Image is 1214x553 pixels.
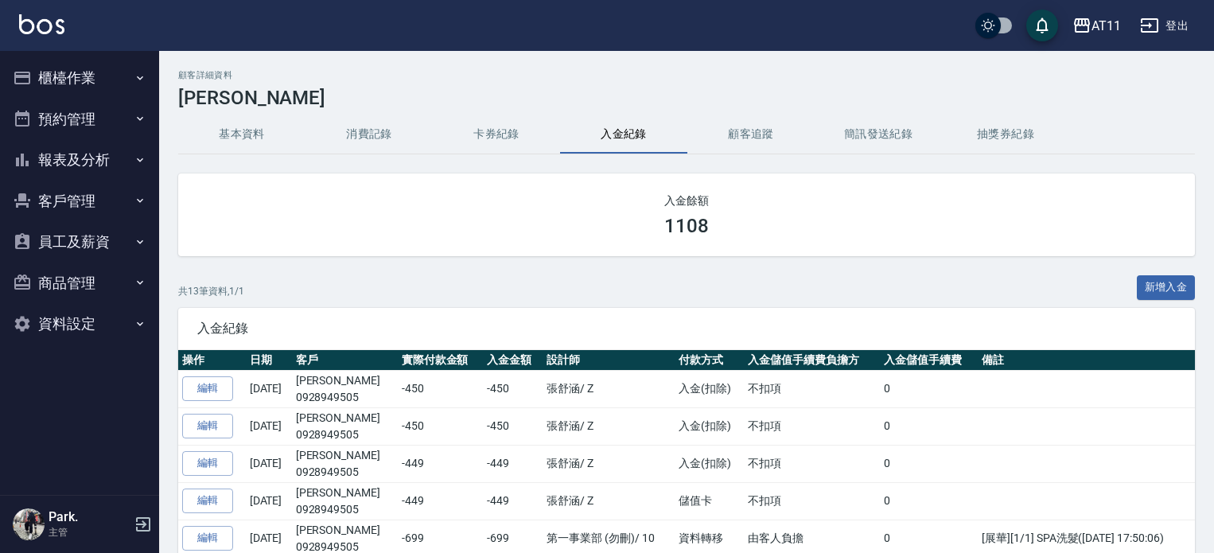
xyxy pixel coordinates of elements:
img: Person [13,508,45,540]
td: [DATE] [246,482,292,520]
th: 入金儲值手續費負擔方 [744,350,880,371]
div: AT11 [1091,16,1121,36]
td: 張舒涵 / Z [543,407,675,445]
p: 0928949505 [296,389,394,406]
button: 入金紀錄 [560,115,687,154]
th: 客戶 [292,350,398,371]
button: save [1026,10,1058,41]
img: Logo [19,14,64,34]
button: 商品管理 [6,263,153,304]
td: 入金(扣除) [675,370,744,407]
button: 卡券紀錄 [433,115,560,154]
td: 0 [880,445,978,482]
td: 0 [880,370,978,407]
td: 0 [880,407,978,445]
button: 抽獎券紀錄 [942,115,1069,154]
th: 日期 [246,350,292,371]
td: [PERSON_NAME] [292,482,398,520]
button: 簡訊發送紀錄 [815,115,942,154]
td: 不扣項 [744,407,880,445]
button: 報表及分析 [6,139,153,181]
a: 編輯 [182,451,233,476]
td: -449 [398,445,483,482]
button: 消費記錄 [305,115,433,154]
h2: 顧客詳細資料 [178,70,1195,80]
p: 0928949505 [296,501,394,518]
h5: Park. [49,509,130,525]
button: 資料設定 [6,303,153,345]
th: 操作 [178,350,246,371]
button: 新增入金 [1137,275,1196,300]
td: [DATE] [246,370,292,407]
td: 入金(扣除) [675,407,744,445]
th: 備註 [978,350,1195,371]
p: 主管 [49,525,130,539]
td: [DATE] [246,445,292,482]
h3: [PERSON_NAME] [178,87,1195,109]
button: 登出 [1134,11,1195,41]
td: [DATE] [246,407,292,445]
th: 實際付款金額 [398,350,483,371]
a: 編輯 [182,414,233,438]
h3: 1108 [664,215,709,237]
td: -449 [483,482,543,520]
button: 員工及薪資 [6,221,153,263]
td: [PERSON_NAME] [292,407,398,445]
td: [PERSON_NAME] [292,445,398,482]
td: 張舒涵 / Z [543,482,675,520]
td: -450 [398,370,483,407]
button: 基本資料 [178,115,305,154]
th: 設計師 [543,350,675,371]
button: 預約管理 [6,99,153,140]
td: 0 [880,482,978,520]
h2: 入金餘額 [197,193,1176,208]
p: 共 13 筆資料, 1 / 1 [178,284,244,298]
th: 付款方式 [675,350,744,371]
td: 儲值卡 [675,482,744,520]
td: 張舒涵 / Z [543,370,675,407]
a: 編輯 [182,376,233,401]
th: 入金儲值手續費 [880,350,978,371]
span: 入金紀錄 [197,321,1176,337]
button: 櫃檯作業 [6,57,153,99]
td: 不扣項 [744,445,880,482]
button: 顧客追蹤 [687,115,815,154]
td: -450 [398,407,483,445]
td: 不扣項 [744,482,880,520]
td: 張舒涵 / Z [543,445,675,482]
a: 編輯 [182,526,233,551]
td: [PERSON_NAME] [292,370,398,407]
td: 不扣項 [744,370,880,407]
td: -450 [483,370,543,407]
a: 編輯 [182,489,233,513]
p: 0928949505 [296,426,394,443]
button: AT11 [1066,10,1127,42]
td: -449 [483,445,543,482]
td: 入金(扣除) [675,445,744,482]
button: 客戶管理 [6,181,153,222]
p: 0928949505 [296,464,394,481]
th: 入金金額 [483,350,543,371]
td: -450 [483,407,543,445]
td: -449 [398,482,483,520]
